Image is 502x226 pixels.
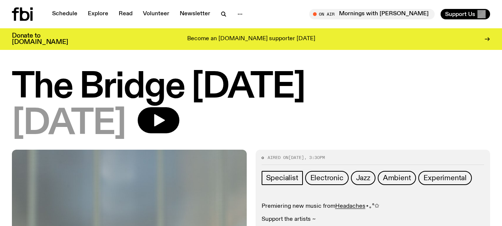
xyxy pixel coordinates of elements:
[12,107,126,141] span: [DATE]
[383,174,411,182] span: Ambient
[309,9,435,19] button: On AirMornings with [PERSON_NAME]
[418,171,472,185] a: Experimental
[262,216,485,223] p: Support the artists ~
[175,9,215,19] a: Newsletter
[305,171,349,185] a: Electronic
[262,203,485,210] p: Premiering new music from ⋆｡°✩
[187,36,315,42] p: Become an [DOMAIN_NAME] supporter [DATE]
[48,9,82,19] a: Schedule
[138,9,174,19] a: Volunteer
[83,9,113,19] a: Explore
[356,174,370,182] span: Jazz
[304,155,325,160] span: , 3:30pm
[114,9,137,19] a: Read
[310,174,343,182] span: Electronic
[266,174,298,182] span: Specialist
[288,155,304,160] span: [DATE]
[12,33,68,45] h3: Donate to [DOMAIN_NAME]
[441,9,490,19] button: Support Us
[423,174,467,182] span: Experimental
[268,155,288,160] span: Aired on
[351,171,375,185] a: Jazz
[12,71,490,104] h1: The Bridge [DATE]
[445,11,475,17] span: Support Us
[262,171,303,185] a: Specialist
[335,203,365,209] a: Headaches
[378,171,416,185] a: Ambient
